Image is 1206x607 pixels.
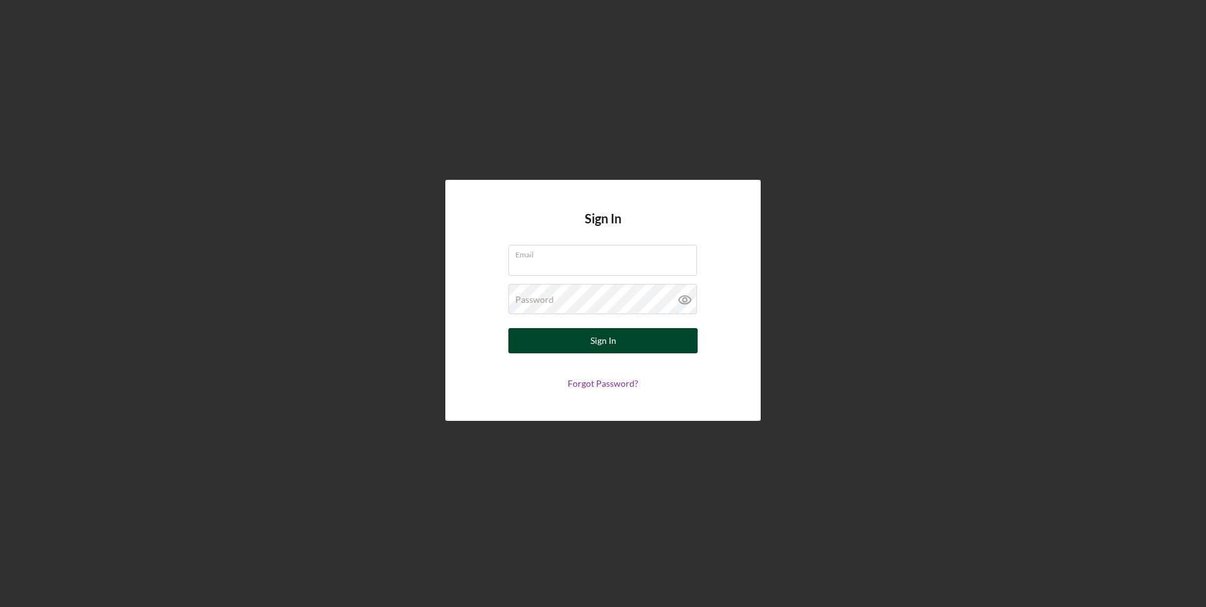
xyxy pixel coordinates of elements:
label: Email [515,245,697,259]
label: Password [515,295,554,305]
button: Sign In [508,328,698,353]
a: Forgot Password? [568,378,638,389]
h4: Sign In [585,211,621,245]
div: Sign In [590,328,616,353]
